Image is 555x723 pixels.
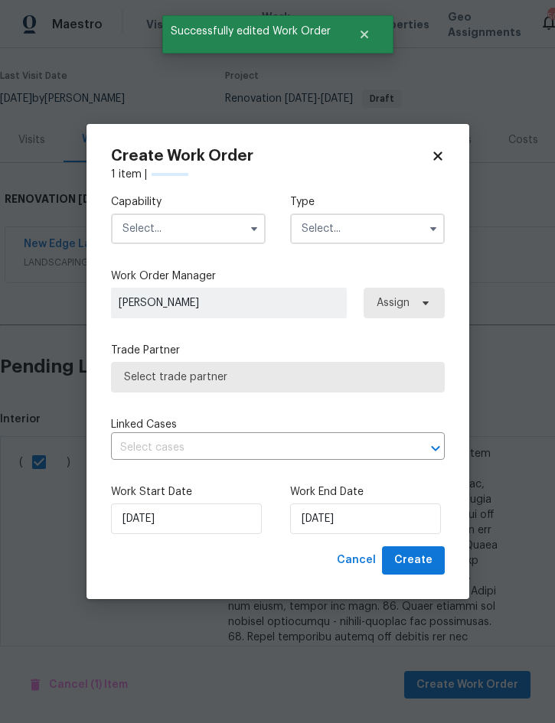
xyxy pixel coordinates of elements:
label: Work Start Date [111,484,266,500]
span: Successfully edited Work Order [162,15,339,47]
label: Trade Partner [111,343,445,358]
button: Create [382,546,445,575]
input: M/D/YYYY [290,503,441,534]
div: 1 item | [111,167,445,182]
input: M/D/YYYY [111,503,262,534]
label: Capability [111,194,266,210]
input: Select cases [111,436,402,460]
label: Type [290,194,445,210]
button: Show options [245,220,263,238]
span: Select trade partner [124,370,432,385]
span: Cancel [337,551,376,570]
span: [PERSON_NAME] [119,295,339,311]
button: Close [339,19,390,50]
h2: Create Work Order [111,148,431,164]
button: Cancel [331,546,382,575]
button: Show options [424,220,442,238]
span: Assign [377,295,410,311]
input: Select... [111,213,266,244]
span: Linked Cases [111,417,177,432]
span: Create [394,551,433,570]
label: Work Order Manager [111,269,445,284]
label: Work End Date [290,484,445,500]
input: Select... [290,213,445,244]
button: Open [425,438,446,459]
